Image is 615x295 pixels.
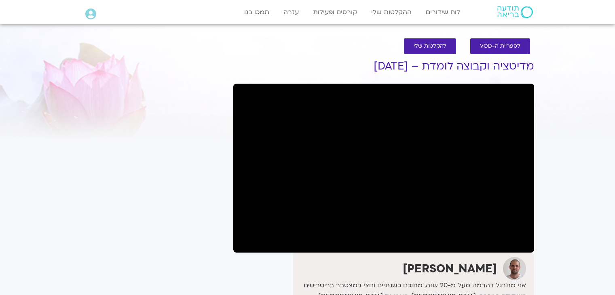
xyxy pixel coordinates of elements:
[497,6,533,18] img: תודעה בריאה
[367,4,416,20] a: ההקלטות שלי
[503,257,526,280] img: דקל קנטי
[422,4,464,20] a: לוח שידורים
[404,38,456,54] a: להקלטות שלי
[480,43,520,49] span: לספריית ה-VOD
[279,4,303,20] a: עזרה
[309,4,361,20] a: קורסים ופעילות
[470,38,530,54] a: לספריית ה-VOD
[240,4,273,20] a: תמכו בנו
[403,261,497,276] strong: [PERSON_NAME]
[414,43,446,49] span: להקלטות שלי
[233,60,534,72] h1: מדיטציה וקבוצה לומדת – [DATE]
